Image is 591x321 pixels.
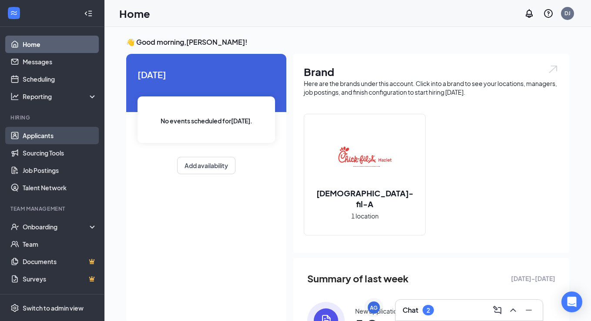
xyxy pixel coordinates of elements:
img: Chick-fil-A [337,129,393,184]
svg: ComposeMessage [492,305,503,315]
button: ChevronUp [506,303,520,317]
svg: Analysis [10,92,19,101]
span: [DATE] [138,68,275,81]
div: New applications [355,307,404,315]
div: Switch to admin view [23,304,84,312]
svg: Collapse [84,9,93,18]
div: DJ [564,10,571,17]
img: open.6027fd2a22e1237b5b06.svg [547,64,559,74]
svg: ChevronUp [508,305,518,315]
svg: WorkstreamLogo [10,9,18,17]
svg: Notifications [524,8,534,19]
span: [DATE] - [DATE] [511,274,555,283]
svg: UserCheck [10,222,19,231]
a: Team [23,235,97,253]
a: Scheduling [23,70,97,88]
div: Hiring [10,114,95,121]
a: Applicants [23,127,97,144]
span: 1 location [351,211,379,221]
h2: [DEMOGRAPHIC_DATA]-fil-A [304,188,425,209]
svg: Minimize [524,305,534,315]
div: Here are the brands under this account. Click into a brand to see your locations, managers, job p... [304,79,559,96]
span: Summary of last week [307,271,409,286]
h3: Chat [403,305,418,315]
h1: Home [119,6,150,21]
a: Home [23,36,97,53]
div: Onboarding [23,222,90,231]
div: 2 [426,307,430,314]
button: ComposeMessage [490,303,504,317]
h3: 👋 Good morning, [PERSON_NAME] ! [126,37,569,47]
a: Sourcing Tools [23,144,97,162]
a: Messages [23,53,97,70]
div: Open Intercom Messenger [561,291,582,312]
a: Talent Network [23,179,97,196]
div: Team Management [10,205,95,212]
h1: Brand [304,64,559,79]
a: Job Postings [23,162,97,179]
button: Minimize [522,303,536,317]
a: SurveysCrown [23,270,97,288]
button: Add availability [177,157,235,174]
svg: QuestionInfo [543,8,554,19]
div: AG [370,304,378,311]
div: Reporting [23,92,97,101]
svg: Settings [10,304,19,312]
span: No events scheduled for [DATE] . [161,116,252,126]
a: DocumentsCrown [23,253,97,270]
